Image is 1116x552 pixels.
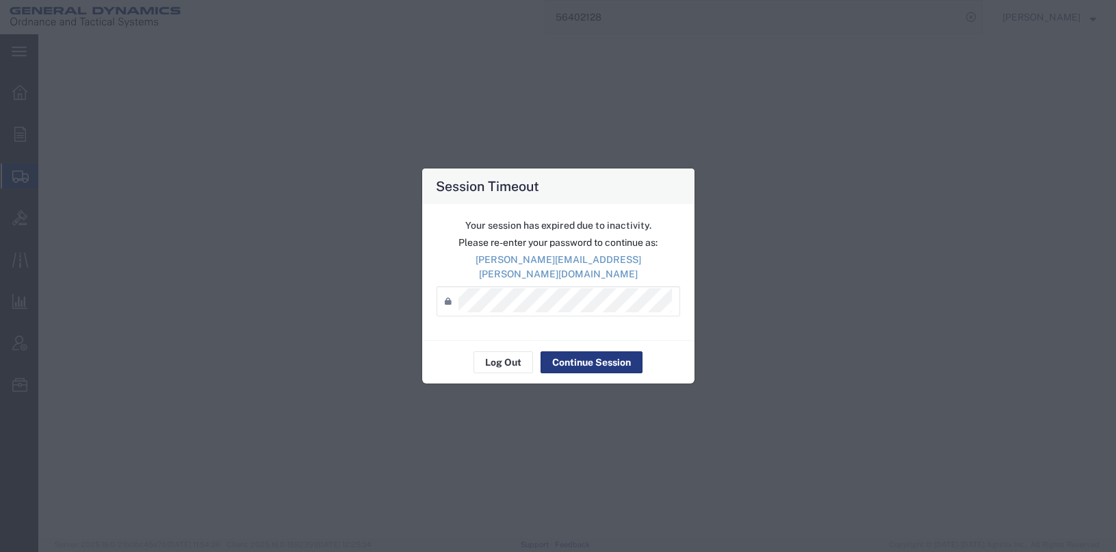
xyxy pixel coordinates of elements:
[473,351,533,373] button: Log Out
[436,176,539,196] h4: Session Timeout
[437,253,680,281] p: [PERSON_NAME][EMAIL_ADDRESS][PERSON_NAME][DOMAIN_NAME]
[437,236,680,250] p: Please re-enter your password to continue as:
[541,351,643,373] button: Continue Session
[437,218,680,233] p: Your session has expired due to inactivity.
